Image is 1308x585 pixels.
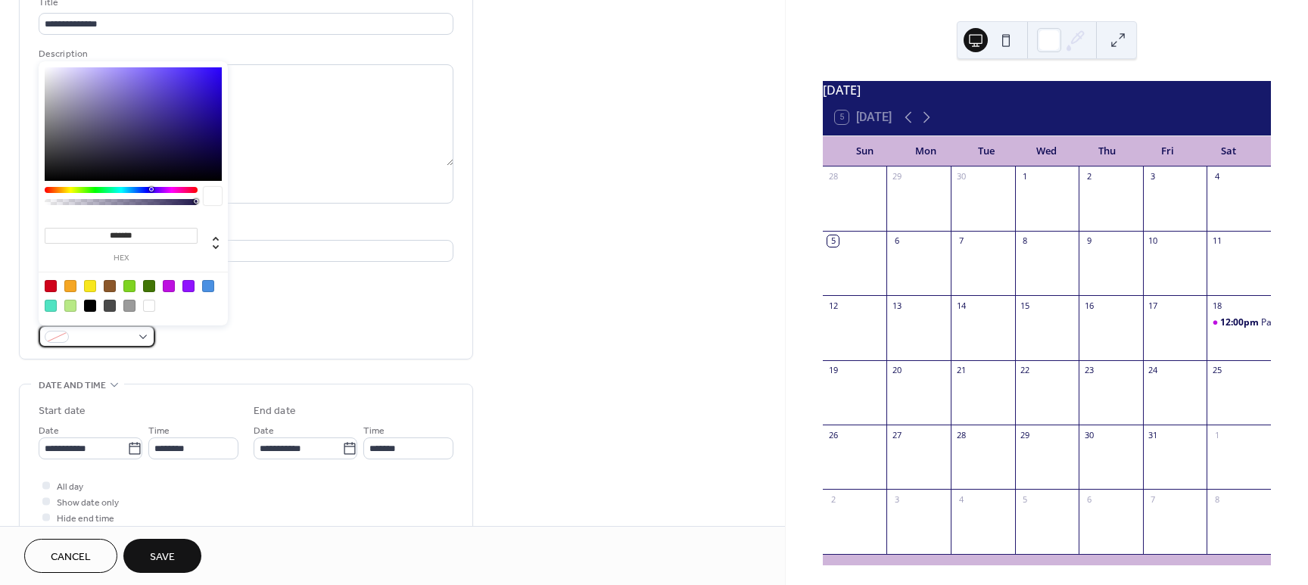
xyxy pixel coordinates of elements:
[827,171,839,182] div: 28
[827,429,839,440] div: 26
[123,300,135,312] div: #9B9B9B
[1220,316,1261,329] span: 12:00pm
[64,300,76,312] div: #B8E986
[1083,365,1095,376] div: 23
[827,493,839,505] div: 2
[955,171,967,182] div: 30
[1083,429,1095,440] div: 30
[1148,300,1159,311] div: 17
[143,280,155,292] div: #417505
[150,549,175,565] span: Save
[202,280,214,292] div: #4A90E2
[1207,316,1271,329] div: Pastor's Aid- Womens Conference
[891,365,902,376] div: 20
[891,493,902,505] div: 3
[1020,493,1031,505] div: 5
[57,511,114,527] span: Hide end time
[955,365,967,376] div: 21
[891,171,902,182] div: 29
[1148,365,1159,376] div: 24
[57,479,83,495] span: All day
[45,280,57,292] div: #D0021B
[45,300,57,312] div: #50E3C2
[39,378,106,394] span: Date and time
[1077,136,1138,166] div: Thu
[1211,235,1222,247] div: 11
[1211,493,1222,505] div: 8
[955,429,967,440] div: 28
[827,235,839,247] div: 5
[827,365,839,376] div: 19
[51,549,91,565] span: Cancel
[823,81,1271,99] div: [DATE]
[1083,493,1095,505] div: 6
[1138,136,1198,166] div: Fri
[104,280,116,292] div: #8B572A
[955,300,967,311] div: 14
[835,136,895,166] div: Sun
[1020,171,1031,182] div: 1
[1020,235,1031,247] div: 8
[1148,235,1159,247] div: 10
[955,235,967,247] div: 7
[84,300,96,312] div: #000000
[363,423,385,439] span: Time
[1148,171,1159,182] div: 3
[143,300,155,312] div: #FFFFFF
[1020,300,1031,311] div: 15
[1020,429,1031,440] div: 29
[1198,136,1259,166] div: Sat
[895,136,956,166] div: Mon
[163,280,175,292] div: #BD10E0
[39,46,450,62] div: Description
[104,300,116,312] div: #4A4A4A
[148,423,170,439] span: Time
[891,300,902,311] div: 13
[1211,171,1222,182] div: 4
[45,254,198,263] label: hex
[1083,300,1095,311] div: 16
[1083,235,1095,247] div: 9
[1148,493,1159,505] div: 7
[891,235,902,247] div: 6
[955,493,967,505] div: 4
[24,539,117,573] button: Cancel
[891,429,902,440] div: 27
[956,136,1017,166] div: Tue
[84,280,96,292] div: #F8E71C
[827,300,839,311] div: 12
[1083,171,1095,182] div: 2
[123,280,135,292] div: #7ED321
[1020,365,1031,376] div: 22
[1148,429,1159,440] div: 31
[57,495,119,511] span: Show date only
[1211,365,1222,376] div: 25
[254,423,274,439] span: Date
[1211,429,1222,440] div: 1
[123,539,201,573] button: Save
[64,280,76,292] div: #F5A623
[1017,136,1077,166] div: Wed
[39,403,86,419] div: Start date
[254,403,296,419] div: End date
[39,423,59,439] span: Date
[182,280,195,292] div: #9013FE
[1211,300,1222,311] div: 18
[39,222,450,238] div: Location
